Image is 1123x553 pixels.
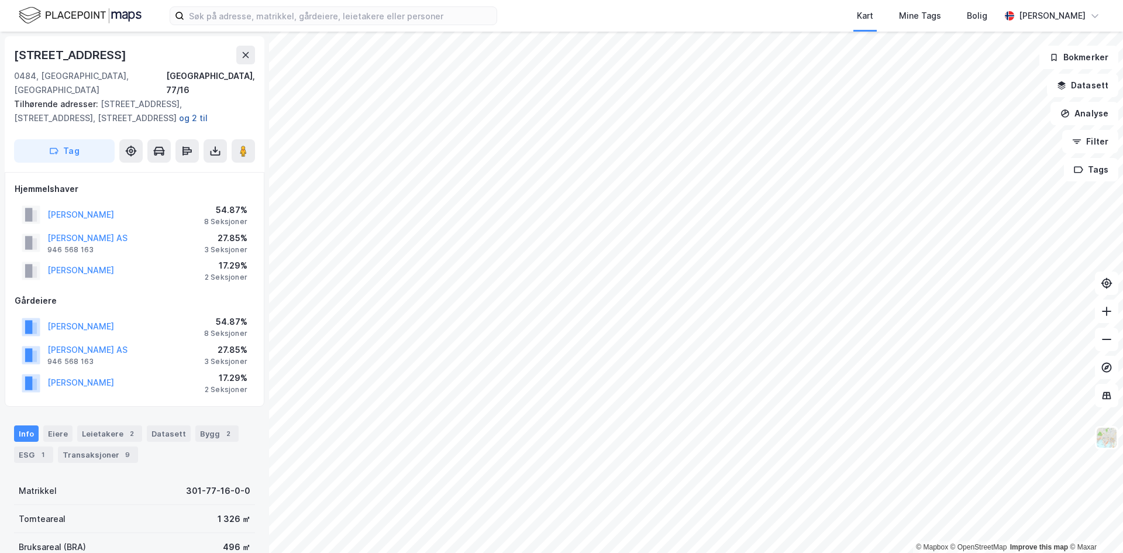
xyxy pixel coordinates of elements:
div: ESG [14,446,53,463]
div: 27.85% [204,343,247,357]
button: Tag [14,139,115,163]
input: Søk på adresse, matrikkel, gårdeiere, leietakere eller personer [184,7,497,25]
button: Analyse [1050,102,1118,125]
button: Bokmerker [1039,46,1118,69]
img: Z [1096,427,1118,449]
div: Matrikkel [19,484,57,498]
div: 3 Seksjoner [204,357,247,366]
div: Info [14,425,39,442]
div: [GEOGRAPHIC_DATA], 77/16 [166,69,255,97]
div: 8 Seksjoner [204,217,247,226]
a: Improve this map [1010,543,1068,551]
a: Mapbox [916,543,948,551]
div: 0484, [GEOGRAPHIC_DATA], [GEOGRAPHIC_DATA] [14,69,166,97]
div: [STREET_ADDRESS], [STREET_ADDRESS], [STREET_ADDRESS] [14,97,246,125]
div: [STREET_ADDRESS] [14,46,129,64]
div: 2 Seksjoner [205,273,247,282]
iframe: Chat Widget [1065,497,1123,553]
div: 946 568 163 [47,357,94,366]
div: Leietakere [77,425,142,442]
div: 9 [122,449,133,461]
div: 301-77-16-0-0 [186,484,250,498]
div: Kart [857,9,873,23]
div: Hjemmelshaver [15,182,254,196]
div: Eiere [43,425,73,442]
div: 54.87% [204,203,247,217]
div: Tomteareal [19,512,66,526]
div: 2 [222,428,234,439]
button: Filter [1062,130,1118,153]
div: Mine Tags [899,9,941,23]
div: Transaksjoner [58,446,138,463]
div: 1 [37,449,49,461]
div: 3 Seksjoner [204,245,247,255]
div: [PERSON_NAME] [1019,9,1086,23]
div: 54.87% [204,315,247,329]
div: Kontrollprogram for chat [1065,497,1123,553]
button: Tags [1064,158,1118,181]
div: Bolig [967,9,987,23]
div: 946 568 163 [47,245,94,255]
div: 1 326 ㎡ [218,512,250,526]
div: 17.29% [205,371,247,385]
div: 8 Seksjoner [204,329,247,338]
div: 27.85% [204,231,247,245]
div: 2 Seksjoner [205,385,247,394]
div: 17.29% [205,259,247,273]
span: Tilhørende adresser: [14,99,101,109]
div: Datasett [147,425,191,442]
img: logo.f888ab2527a4732fd821a326f86c7f29.svg [19,5,142,26]
div: 2 [126,428,137,439]
a: OpenStreetMap [950,543,1007,551]
button: Datasett [1047,74,1118,97]
div: Bygg [195,425,239,442]
div: Gårdeiere [15,294,254,308]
